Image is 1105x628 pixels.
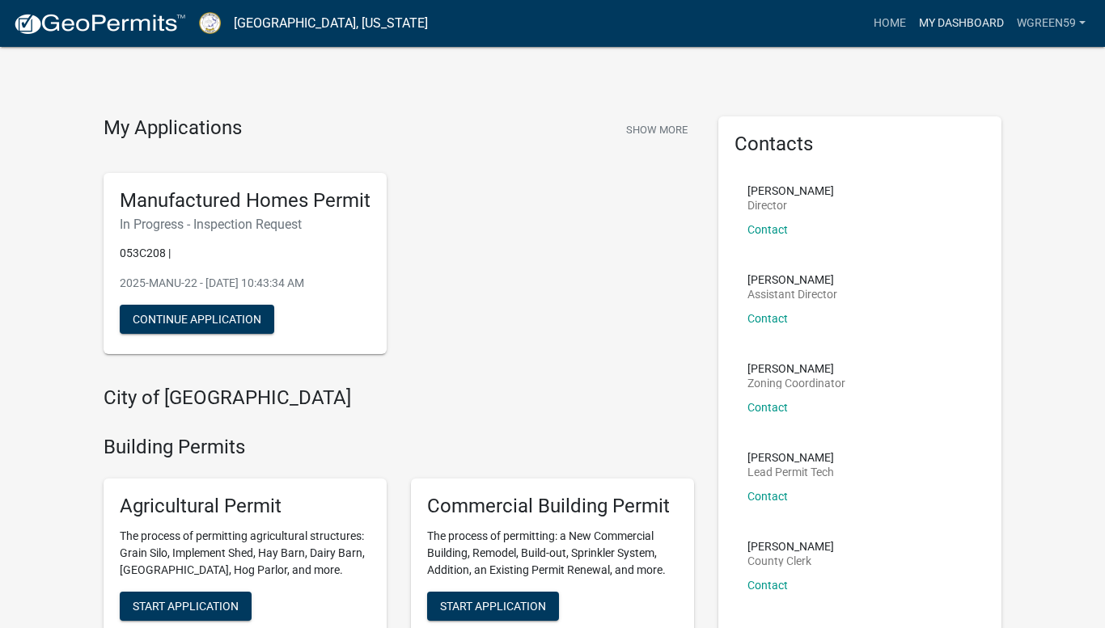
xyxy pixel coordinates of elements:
h5: Agricultural Permit [120,495,370,518]
h6: In Progress - Inspection Request [120,217,370,232]
p: County Clerk [747,555,834,567]
a: Contact [747,579,788,592]
p: Zoning Coordinator [747,377,845,389]
p: [PERSON_NAME] [747,541,834,552]
a: Home [867,8,912,39]
h5: Contacts [735,133,985,156]
p: Director [747,200,834,211]
a: Contact [747,490,788,503]
button: Continue Application [120,305,274,334]
p: [PERSON_NAME] [747,363,845,374]
p: 2025-MANU-22 - [DATE] 10:43:34 AM [120,275,370,292]
span: Start Application [133,599,239,612]
h4: City of [GEOGRAPHIC_DATA] [104,386,694,410]
a: Contact [747,312,788,325]
a: [GEOGRAPHIC_DATA], [US_STATE] [234,10,428,37]
p: The process of permitting agricultural structures: Grain Silo, Implement Shed, Hay Barn, Dairy Ba... [120,528,370,579]
p: Lead Permit Tech [747,466,834,478]
p: 053C208 | [120,245,370,262]
button: Start Application [427,592,559,621]
a: Contact [747,223,788,236]
img: Putnam County, Georgia [199,12,221,34]
p: Assistant Director [747,289,837,300]
span: Start Application [440,599,546,612]
h5: Manufactured Homes Permit [120,189,370,213]
button: Show More [620,116,694,143]
p: [PERSON_NAME] [747,185,834,196]
h4: My Applications [104,116,242,141]
h4: Building Permits [104,436,694,459]
p: [PERSON_NAME] [747,452,834,463]
a: wgreen59 [1010,8,1092,39]
button: Start Application [120,592,252,621]
p: The process of permitting: a New Commercial Building, Remodel, Build-out, Sprinkler System, Addit... [427,528,678,579]
p: [PERSON_NAME] [747,274,837,285]
a: My Dashboard [912,8,1010,39]
h5: Commercial Building Permit [427,495,678,518]
a: Contact [747,401,788,414]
